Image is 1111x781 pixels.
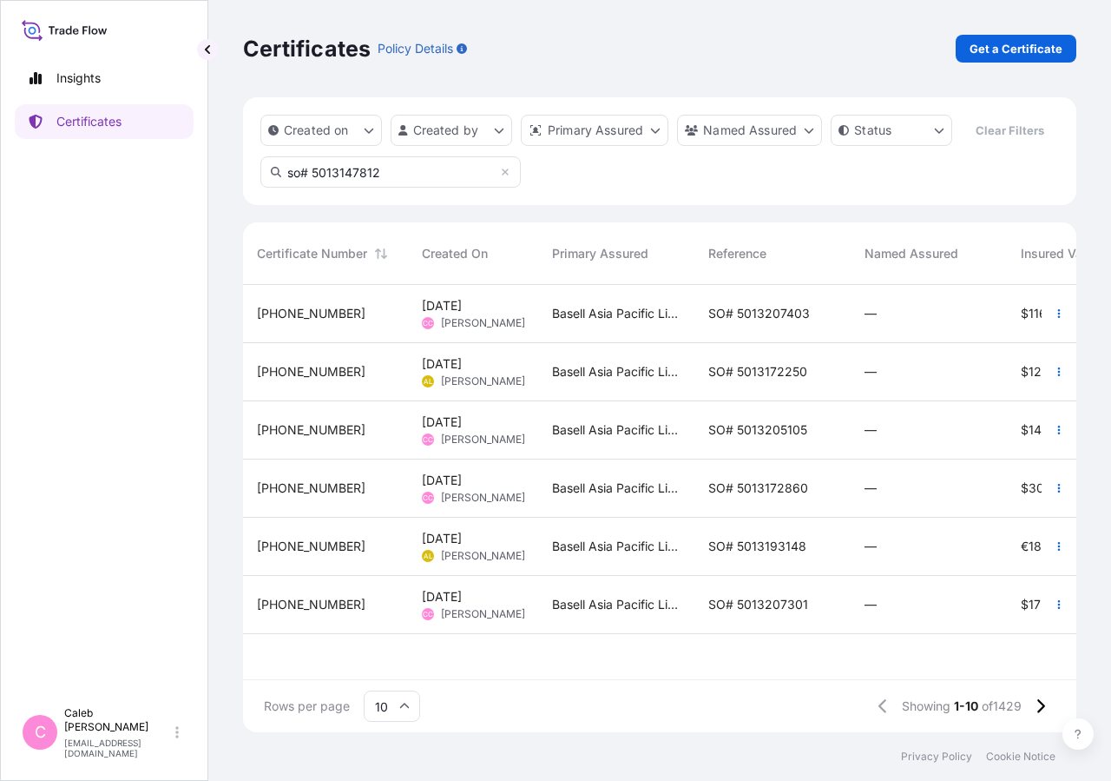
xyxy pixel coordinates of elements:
[15,61,194,96] a: Insights
[708,596,808,613] span: SO# 5013207301
[257,538,365,555] span: [PHONE_NUMBER]
[56,113,122,130] p: Certificates
[422,245,488,262] span: Created On
[35,724,46,741] span: C
[15,104,194,139] a: Certificates
[1021,245,1100,262] span: Insured Value
[422,588,462,606] span: [DATE]
[1021,366,1029,378] span: $
[982,698,1022,715] span: of 1429
[413,122,479,139] p: Created by
[441,433,525,447] span: [PERSON_NAME]
[708,480,808,497] span: SO# 5013172860
[64,706,172,734] p: Caleb [PERSON_NAME]
[970,40,1062,57] p: Get a Certificate
[422,414,462,431] span: [DATE]
[257,421,365,439] span: [PHONE_NUMBER]
[552,363,680,381] span: Basell Asia Pacific Limited
[441,374,525,388] span: [PERSON_NAME]
[422,355,462,373] span: [DATE]
[954,698,978,715] span: 1-10
[378,40,453,57] p: Policy Details
[1029,599,1048,611] span: 175
[1021,308,1029,320] span: $
[424,373,433,390] span: AL
[1021,424,1029,436] span: $
[243,35,371,63] p: Certificates
[864,305,877,322] span: —
[1029,540,1049,553] span: 186
[864,245,958,262] span: Named Assured
[708,421,807,439] span: SO# 5013205105
[1029,366,1047,378] span: 121
[552,538,680,555] span: Basell Asia Pacific Limited
[703,122,797,139] p: Named Assured
[708,245,766,262] span: Reference
[423,431,433,448] span: CC
[423,489,433,506] span: CC
[956,35,1076,63] a: Get a Certificate
[257,480,365,497] span: [PHONE_NUMBER]
[1029,308,1047,320] span: 116
[864,596,877,613] span: —
[391,115,512,146] button: createdBy Filter options
[976,122,1044,139] p: Clear Filters
[1021,482,1029,494] span: $
[1029,424,1049,436] span: 142
[422,297,462,314] span: [DATE]
[257,363,365,381] span: [PHONE_NUMBER]
[424,547,433,565] span: AL
[1029,482,1052,494] span: 303
[548,122,643,139] p: Primary Assured
[441,316,525,330] span: [PERSON_NAME]
[552,305,680,322] span: Basell Asia Pacific Limited
[677,115,822,146] button: cargoOwner Filter options
[864,363,877,381] span: —
[902,698,950,715] span: Showing
[552,596,680,613] span: Basell Asia Pacific Limited
[264,698,350,715] span: Rows per page
[901,750,972,764] a: Privacy Policy
[1021,540,1029,553] span: €
[831,115,952,146] button: certificateStatus Filter options
[422,472,462,489] span: [DATE]
[864,480,877,497] span: —
[260,156,521,188] input: Search Certificate or Reference...
[552,421,680,439] span: Basell Asia Pacific Limited
[441,491,525,505] span: [PERSON_NAME]
[64,738,172,758] p: [EMAIL_ADDRESS][DOMAIN_NAME]
[257,596,365,613] span: [PHONE_NUMBER]
[422,530,462,547] span: [DATE]
[521,115,668,146] button: distributor Filter options
[864,421,877,439] span: —
[1021,599,1029,611] span: $
[552,245,648,262] span: Primary Assured
[260,115,382,146] button: createdOn Filter options
[371,243,391,264] button: Sort
[552,480,680,497] span: Basell Asia Pacific Limited
[708,363,807,381] span: SO# 5013172250
[56,69,101,87] p: Insights
[441,607,525,621] span: [PERSON_NAME]
[708,538,806,555] span: SO# 5013193148
[708,305,810,322] span: SO# 5013207403
[423,314,433,332] span: CC
[441,549,525,563] span: [PERSON_NAME]
[284,122,349,139] p: Created on
[423,606,433,623] span: CC
[864,538,877,555] span: —
[986,750,1055,764] a: Cookie Notice
[257,245,367,262] span: Certificate Number
[854,122,891,139] p: Status
[257,305,365,322] span: [PHONE_NUMBER]
[961,116,1058,144] button: Clear Filters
